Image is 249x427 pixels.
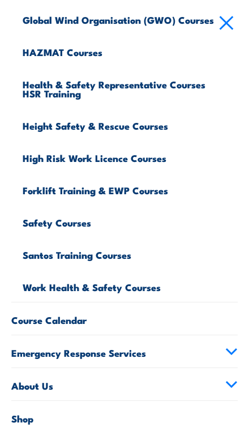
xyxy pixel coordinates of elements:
a: Safety Courses [23,205,238,237]
a: Emergency Response Services [11,335,238,368]
a: Global Wind Organisation (GWO) Courses [23,2,238,35]
a: Work Health & Safety Courses [23,270,238,302]
a: About Us [11,368,238,400]
a: Course Calendar [11,302,238,335]
a: Santos Training Courses [23,237,238,270]
a: Health & Safety Representative Courses HSR Training [23,67,238,108]
a: High Risk Work Licence Courses [23,140,238,173]
a: Height Safety & Rescue Courses [23,108,238,140]
a: HAZMAT Courses [23,35,238,67]
a: Forklift Training & EWP Courses [23,173,238,205]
